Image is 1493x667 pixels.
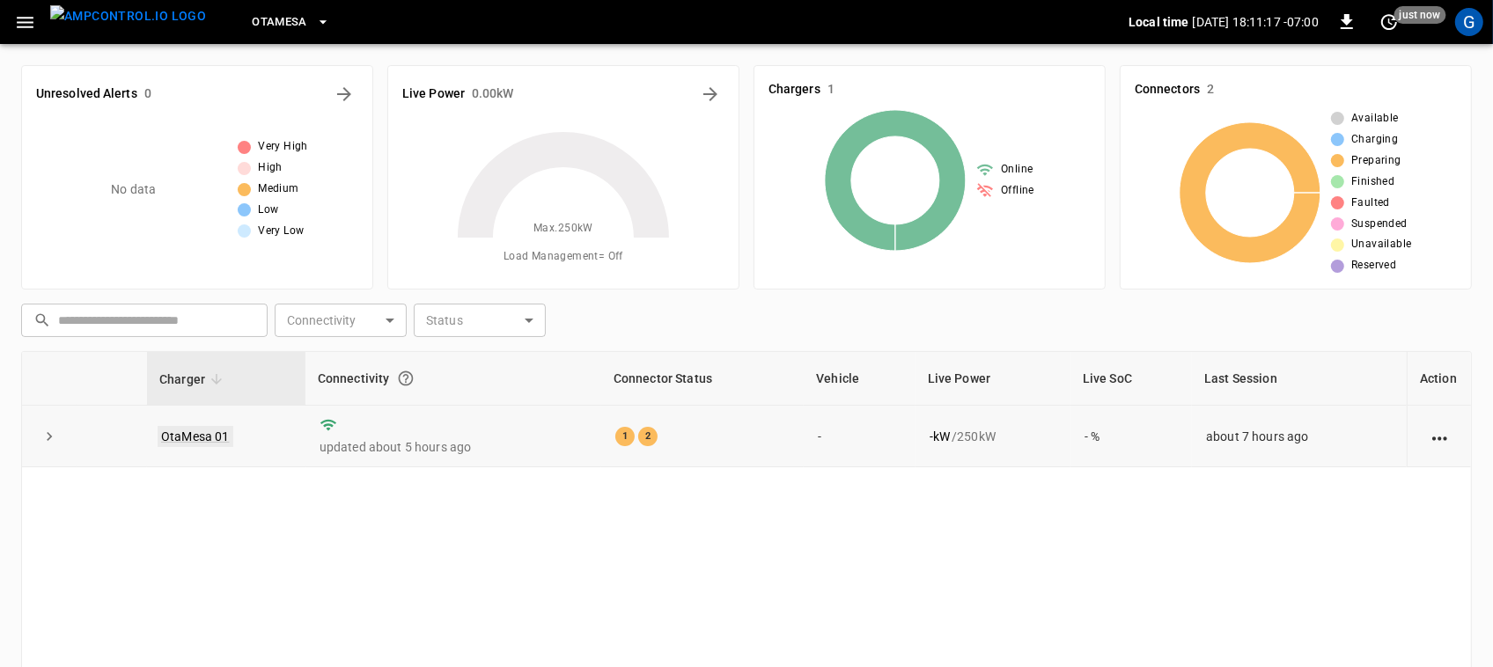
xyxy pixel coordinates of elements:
p: updated about 5 hours ago [320,438,587,456]
span: Charging [1351,131,1398,149]
span: Finished [1351,173,1394,191]
span: Charger [159,369,228,390]
span: OtaMesa [252,12,307,33]
span: Very Low [258,223,304,240]
div: action cell options [1429,428,1451,445]
span: Faulted [1351,194,1390,212]
p: Local time [1129,13,1189,31]
th: Live SoC [1070,352,1192,406]
div: profile-icon [1455,8,1483,36]
th: Live Power [916,352,1070,406]
h6: 1 [827,80,835,99]
h6: 0 [144,84,151,104]
p: [DATE] 18:11:17 -07:00 [1193,13,1319,31]
th: Last Session [1192,352,1407,406]
span: just now [1394,6,1446,24]
th: Connector Status [601,352,804,406]
p: No data [111,180,156,199]
td: - % [1070,406,1192,467]
button: expand row [36,423,63,450]
h6: Connectors [1135,80,1200,99]
p: - kW [930,428,950,445]
button: Connection between the charger and our software. [390,363,422,394]
span: Very High [258,138,308,156]
span: Online [1001,161,1033,179]
td: about 7 hours ago [1192,406,1407,467]
span: High [258,159,283,177]
div: 2 [638,427,658,446]
span: Low [258,202,278,219]
h6: Unresolved Alerts [36,84,137,104]
td: - [804,406,915,467]
span: Suspended [1351,216,1408,233]
h6: 2 [1207,80,1214,99]
span: Unavailable [1351,236,1411,253]
h6: Live Power [402,84,465,104]
img: ampcontrol.io logo [50,5,206,27]
div: / 250 kW [930,428,1056,445]
span: Load Management = Off [504,248,623,266]
div: Connectivity [318,363,589,394]
h6: 0.00 kW [472,84,514,104]
span: Max. 250 kW [533,220,593,238]
span: Medium [258,180,298,198]
button: set refresh interval [1375,8,1403,36]
button: All Alerts [330,80,358,108]
span: Reserved [1351,257,1396,275]
div: 1 [615,427,635,446]
span: Offline [1001,182,1034,200]
button: Energy Overview [696,80,724,108]
span: Available [1351,110,1399,128]
span: Preparing [1351,152,1401,170]
h6: Chargers [769,80,820,99]
th: Action [1407,352,1471,406]
th: Vehicle [804,352,915,406]
a: OtaMesa 01 [158,426,233,447]
button: OtaMesa [245,5,337,40]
